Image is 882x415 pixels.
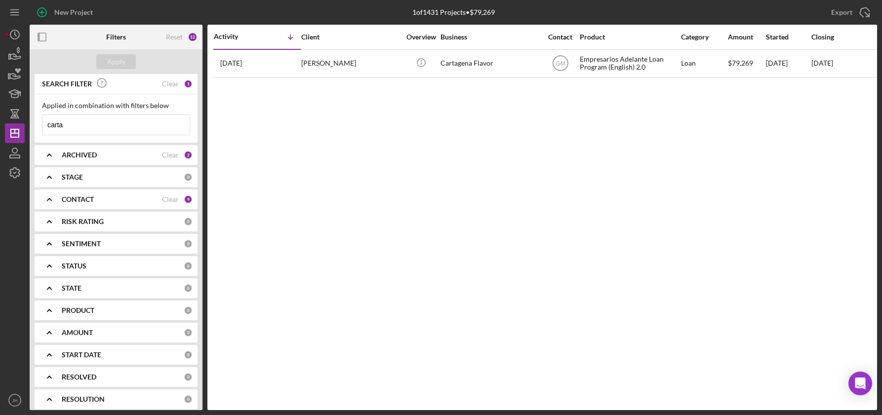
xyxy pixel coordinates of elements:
[184,284,193,293] div: 0
[62,351,101,359] b: START DATE
[188,32,198,42] div: 12
[766,50,810,76] div: [DATE]
[62,306,94,314] b: PRODUCT
[62,262,86,270] b: STATUS
[821,2,877,22] button: Export
[42,80,92,88] b: SEARCH FILTER
[30,2,103,22] button: New Project
[728,50,765,76] div: $79,269
[42,102,190,110] div: Applied in combination with filters below
[96,54,136,69] button: Apply
[184,195,193,204] div: 9
[811,59,833,67] time: [DATE]
[214,33,257,40] div: Activity
[848,372,872,395] div: Open Intercom Messenger
[728,33,765,41] div: Amount
[402,33,440,41] div: Overview
[542,33,579,41] div: Contact
[220,59,242,67] time: 2025-05-27 21:15
[162,151,179,159] div: Clear
[441,33,539,41] div: Business
[766,33,810,41] div: Started
[5,390,25,410] button: JH
[162,195,179,203] div: Clear
[184,239,193,248] div: 0
[184,151,193,159] div: 2
[580,50,679,76] div: Empresarios Adelante Loan Program (English) 2.0
[62,173,83,181] b: STAGE
[184,217,193,226] div: 0
[12,398,18,403] text: JH
[107,54,125,69] div: Apply
[62,240,101,248] b: SENTIMENT
[580,33,679,41] div: Product
[162,80,179,88] div: Clear
[184,328,193,337] div: 0
[184,373,193,381] div: 0
[681,50,727,76] div: Loan
[681,33,727,41] div: Category
[184,173,193,182] div: 0
[62,395,105,403] b: RESOLUTION
[62,195,94,203] b: CONTACT
[184,395,193,404] div: 0
[556,60,565,67] text: GM
[184,306,193,315] div: 0
[62,284,81,292] b: STATE
[301,33,400,41] div: Client
[62,151,97,159] b: ARCHIVED
[441,50,539,76] div: Cartagena Flavor
[54,2,93,22] div: New Project
[412,8,495,16] div: 1 of 1431 Projects • $79,269
[184,79,193,88] div: 1
[831,2,852,22] div: Export
[184,262,193,270] div: 0
[301,50,400,76] div: [PERSON_NAME]
[184,350,193,359] div: 0
[106,33,126,41] b: Filters
[62,329,93,337] b: AMOUNT
[166,33,183,41] div: Reset
[62,373,96,381] b: RESOLVED
[62,218,104,226] b: RISK RATING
